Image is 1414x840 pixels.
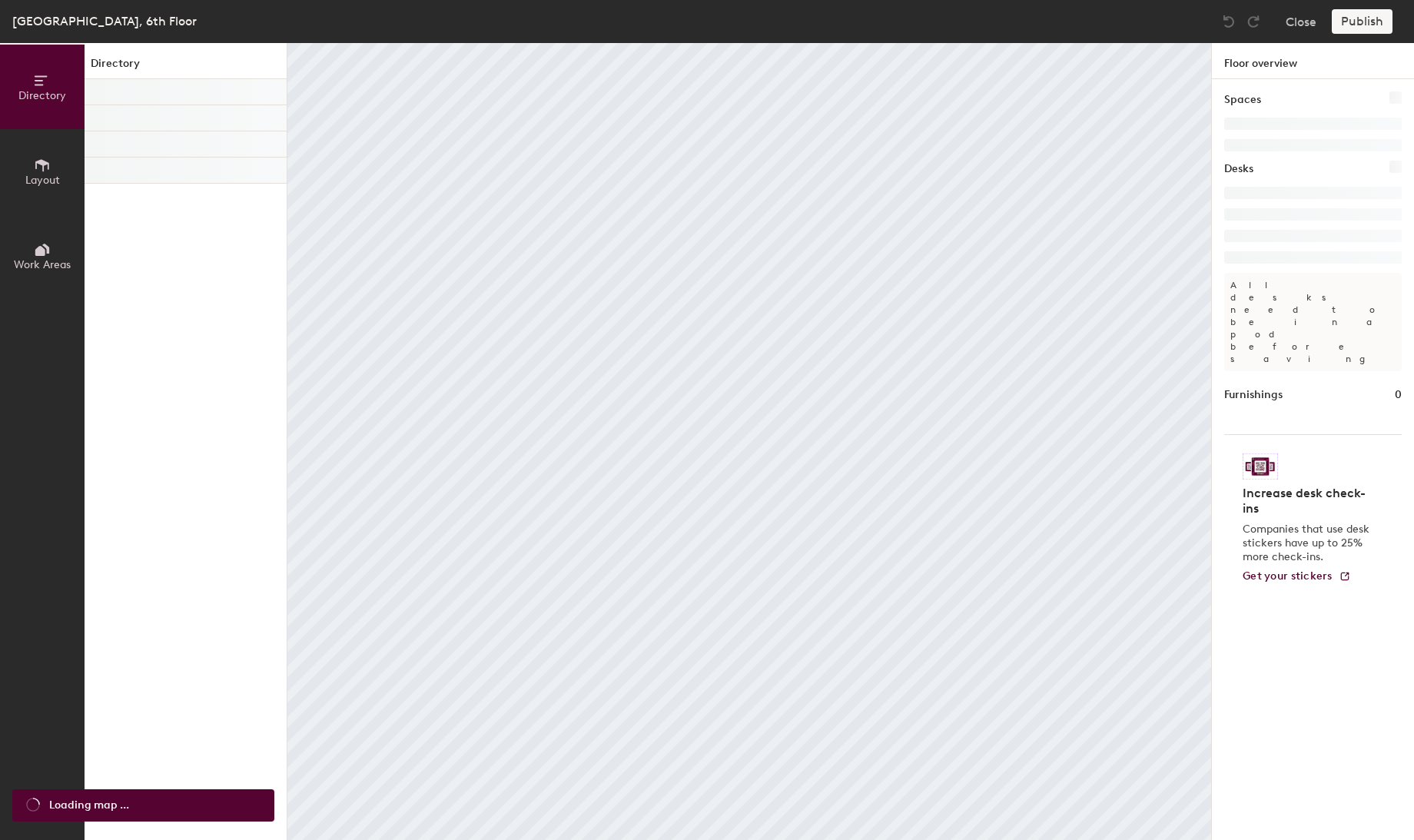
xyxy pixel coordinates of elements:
img: Undo [1221,14,1236,29]
p: All desks need to be in a pod before saving [1224,273,1402,371]
h1: Desks [1224,161,1253,178]
span: Loading map ... [49,797,129,814]
div: [GEOGRAPHIC_DATA], 6th Floor [12,12,197,31]
button: Close [1286,9,1316,34]
h1: Furnishings [1224,387,1283,403]
img: Sticker logo [1243,453,1278,480]
h1: Spaces [1224,91,1261,108]
img: Redo [1246,14,1261,29]
h1: Directory [85,55,287,79]
canvas: Map [287,43,1211,840]
span: Work Areas [14,258,71,271]
h1: 0 [1395,387,1402,403]
a: Get your stickers [1243,570,1351,583]
span: Layout [25,174,60,187]
p: Companies that use desk stickers have up to 25% more check-ins. [1243,523,1374,564]
h4: Increase desk check-ins [1243,486,1374,516]
span: Get your stickers [1243,569,1333,583]
span: Directory [18,89,66,102]
h1: Floor overview [1212,43,1414,79]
